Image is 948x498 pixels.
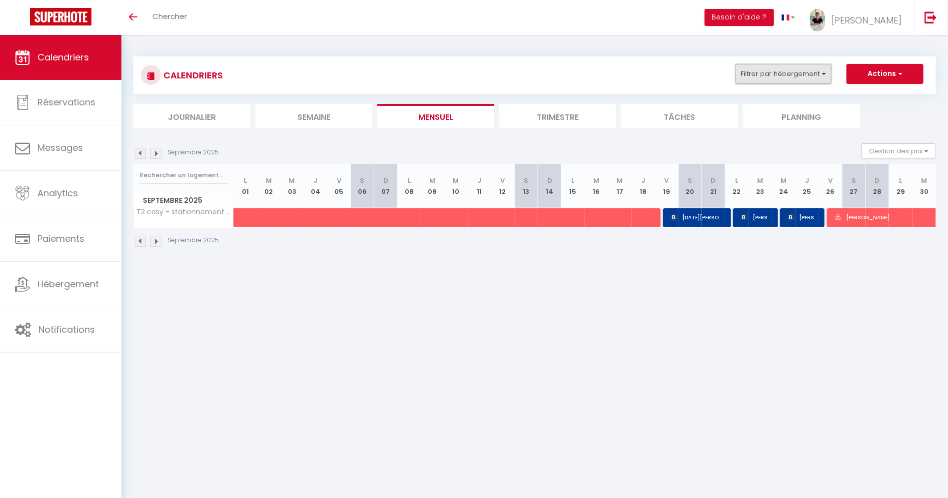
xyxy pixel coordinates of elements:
span: [DATE][PERSON_NAME] [670,208,725,227]
p: Septembre 2025 [167,148,219,157]
abbr: D [547,176,552,185]
th: 07 [374,164,398,208]
h3: CALENDRIERS [161,64,223,86]
abbr: S [688,176,692,185]
abbr: J [641,176,645,185]
abbr: M [430,176,436,185]
abbr: J [477,176,481,185]
th: 29 [889,164,913,208]
abbr: M [453,176,459,185]
abbr: L [244,176,247,185]
th: 21 [702,164,725,208]
th: 14 [538,164,561,208]
abbr: V [337,176,341,185]
th: 30 [913,164,936,208]
abbr: D [875,176,880,185]
abbr: M [594,176,600,185]
abbr: V [665,176,669,185]
th: 09 [421,164,444,208]
th: 23 [749,164,772,208]
th: 22 [725,164,749,208]
abbr: M [266,176,272,185]
li: Mensuel [377,104,494,128]
span: Chercher [152,11,187,21]
li: Trimestre [499,104,616,128]
th: 01 [234,164,257,208]
abbr: S [360,176,365,185]
th: 04 [304,164,327,208]
button: Besoin d'aide ? [705,9,774,26]
span: [PERSON_NAME] [832,14,902,26]
span: Messages [37,141,83,154]
span: Analytics [37,187,78,199]
th: 18 [632,164,655,208]
abbr: V [501,176,505,185]
th: 16 [585,164,608,208]
button: Actions [847,64,924,84]
img: ... [810,9,825,31]
img: Super Booking [30,8,91,25]
span: T2 cosy - stationnement gratuit [135,208,235,216]
input: Rechercher un logement... [139,166,228,184]
li: Journalier [133,104,250,128]
img: logout [925,11,937,23]
th: 27 [842,164,866,208]
abbr: J [313,176,317,185]
th: 08 [397,164,421,208]
th: 11 [468,164,491,208]
abbr: L [900,176,903,185]
th: 15 [561,164,585,208]
th: 10 [444,164,468,208]
span: Calendriers [37,51,89,63]
th: 05 [327,164,351,208]
abbr: L [572,176,575,185]
abbr: J [805,176,809,185]
span: Réservations [37,96,95,108]
li: Tâches [621,104,738,128]
th: 19 [655,164,679,208]
button: Filtrer par hébergement [736,64,832,84]
abbr: D [383,176,388,185]
p: Septembre 2025 [167,236,219,245]
th: 25 [796,164,819,208]
span: [PERSON_NAME] [787,208,819,227]
th: 12 [491,164,515,208]
th: 24 [772,164,796,208]
th: 17 [608,164,632,208]
abbr: S [524,176,529,185]
span: Hébergement [37,278,99,290]
abbr: M [617,176,623,185]
th: 06 [351,164,374,208]
abbr: L [408,176,411,185]
th: 20 [679,164,702,208]
li: Semaine [255,104,372,128]
button: Gestion des prix [862,143,936,158]
span: Paiements [37,232,84,245]
th: 13 [515,164,538,208]
abbr: V [829,176,833,185]
abbr: M [922,176,928,185]
li: Planning [743,104,860,128]
abbr: L [736,176,739,185]
th: 26 [819,164,843,208]
abbr: M [289,176,295,185]
span: Septembre 2025 [134,193,233,208]
th: 28 [866,164,889,208]
abbr: S [852,176,856,185]
th: 03 [280,164,304,208]
abbr: D [711,176,716,185]
span: [PERSON_NAME] [740,208,772,227]
span: Notifications [38,323,95,336]
abbr: M [757,176,763,185]
th: 02 [257,164,280,208]
abbr: M [781,176,787,185]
